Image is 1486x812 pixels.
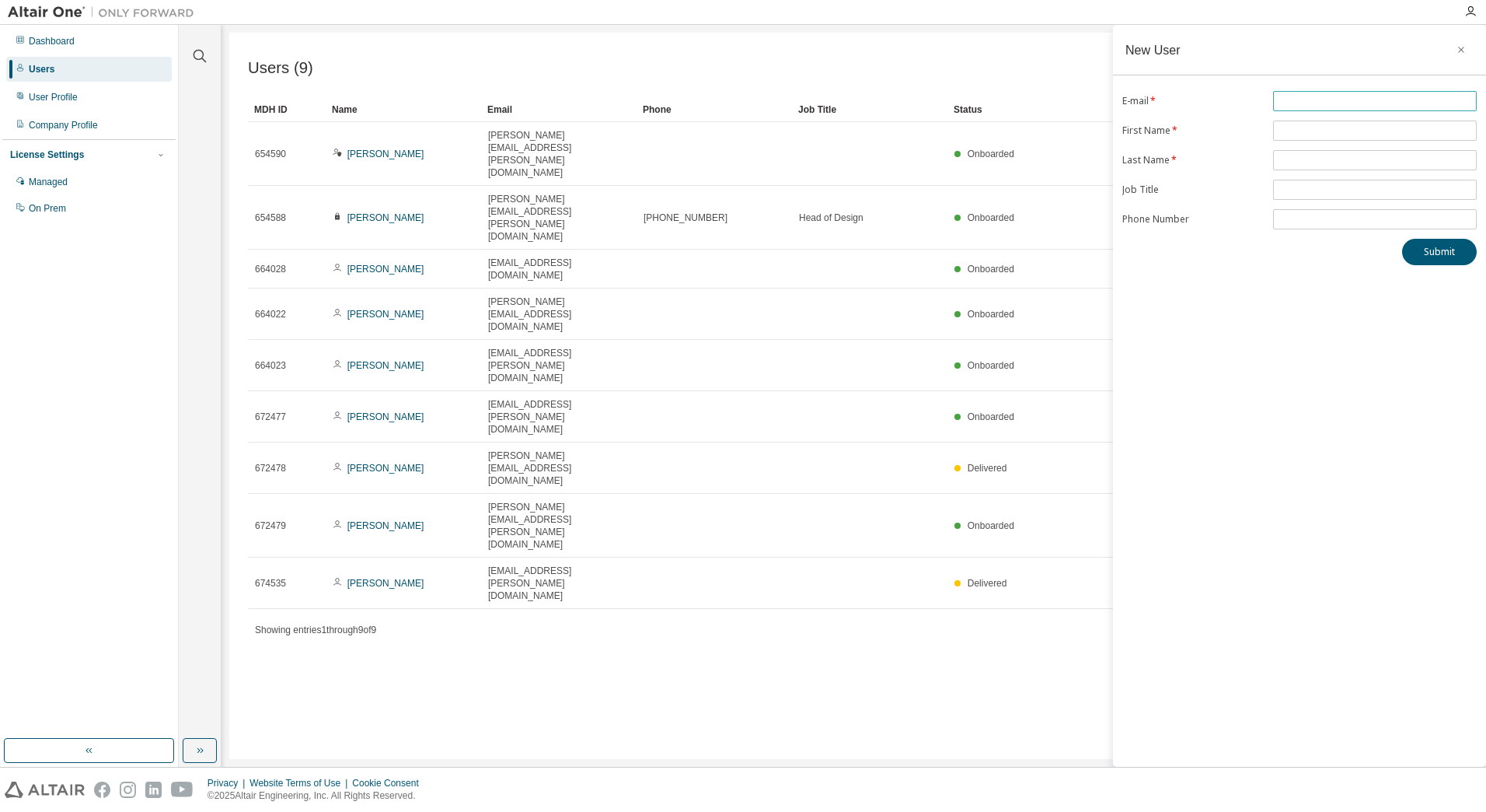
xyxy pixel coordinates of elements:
span: Onboarded [968,520,1014,531]
span: Delivered [968,463,1007,474]
a: [PERSON_NAME] [347,212,424,223]
label: Last Name [1122,154,1264,166]
label: Job Title [1122,184,1264,196]
div: Phone [643,97,786,122]
a: [PERSON_NAME] [347,578,424,589]
span: 664022 [255,308,286,320]
a: [PERSON_NAME] [347,411,424,422]
a: [PERSON_NAME] [347,360,424,371]
span: 672479 [255,520,286,532]
span: 672477 [255,411,286,423]
div: MDH ID [254,97,319,122]
a: [PERSON_NAME] [347,264,424,275]
p: © 2025 Altair Engineering, Inc. All Rights Reserved. [208,789,428,803]
a: [PERSON_NAME] [347,520,424,531]
span: Users (9) [248,59,313,77]
label: E-mail [1122,95,1264,107]
span: Onboarded [968,149,1014,159]
a: [PERSON_NAME] [347,149,424,159]
span: Onboarded [968,264,1014,275]
span: Onboarded [968,411,1014,422]
a: [PERSON_NAME] [347,309,424,320]
img: instagram.svg [120,782,136,798]
span: 674535 [255,577,286,590]
div: Cookie Consent [352,777,427,789]
div: Website Terms of Use [249,777,352,789]
div: Status [954,97,1379,122]
span: Onboarded [968,309,1014,320]
div: License Settings [10,149,84,161]
span: [PERSON_NAME][EMAIL_ADDRESS][DOMAIN_NAME] [488,450,630,487]
div: Job Title [798,97,941,122]
span: Delivered [968,578,1007,589]
span: Showing entries 1 through 9 of 9 [255,625,376,635]
div: Users [29,63,54,75]
span: [PERSON_NAME][EMAIL_ADDRESS][PERSON_NAME][DOMAIN_NAME] [488,129,630,179]
div: Email [487,97,630,122]
span: [PERSON_NAME][EMAIL_ADDRESS][DOMAIN_NAME] [488,296,630,333]
div: New User [1125,44,1181,56]
span: 664028 [255,263,286,275]
span: Head of Design [799,212,863,224]
div: Dashboard [29,35,75,47]
span: 672478 [255,462,286,474]
div: User Profile [29,91,78,103]
div: On Prem [29,202,66,215]
span: [PHONE_NUMBER] [644,212,727,224]
img: altair_logo.svg [5,782,85,798]
span: [PERSON_NAME][EMAIL_ADDRESS][PERSON_NAME][DOMAIN_NAME] [488,193,630,243]
a: [PERSON_NAME] [347,463,424,474]
span: [EMAIL_ADDRESS][PERSON_NAME][DOMAIN_NAME] [488,347,630,384]
img: linkedin.svg [145,782,162,798]
span: Onboarded [968,360,1014,371]
img: Altair One [8,5,202,20]
span: [EMAIL_ADDRESS][PERSON_NAME][DOMAIN_NAME] [488,565,630,602]
img: youtube.svg [171,782,194,798]
span: [EMAIL_ADDRESS][DOMAIN_NAME] [488,257,630,282]
label: Phone Number [1122,213,1264,226]
div: Name [332,97,475,122]
span: 654588 [255,212,286,224]
button: Submit [1402,239,1477,265]
span: [EMAIL_ADDRESS][PERSON_NAME][DOMAIN_NAME] [488,398,630,436]
span: [PERSON_NAME][EMAIL_ADDRESS][PERSON_NAME][DOMAIN_NAME] [488,501,630,551]
div: Company Profile [29,119,98,131]
img: facebook.svg [94,782,110,798]
span: 664023 [255,359,286,372]
div: Managed [29,176,68,188]
label: First Name [1122,124,1264,137]
span: Onboarded [968,212,1014,223]
div: Privacy [208,777,249,789]
span: 654590 [255,148,286,160]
